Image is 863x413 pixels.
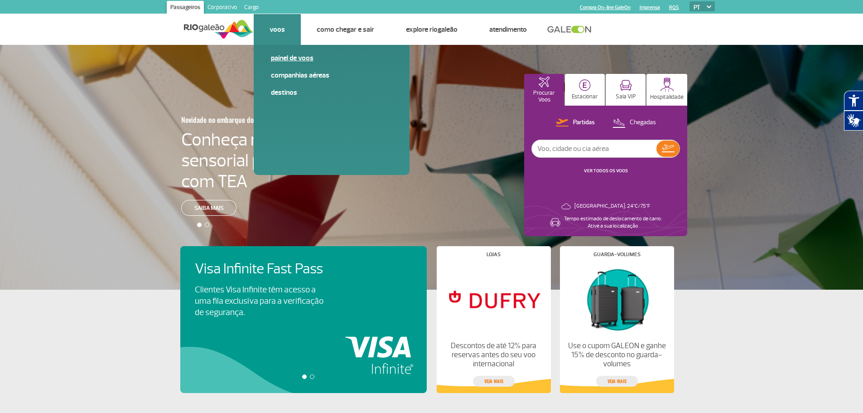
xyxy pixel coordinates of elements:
h3: Novidade no embarque doméstico [181,110,333,129]
a: Voos [270,25,285,34]
button: Partidas [553,117,598,129]
button: Sala VIP [606,74,646,106]
p: Hospitalidade [650,94,684,101]
h4: Conheça nossa sala sensorial para passageiros com TEA [181,129,377,192]
a: Corporativo [204,1,241,15]
p: Use o cupom GALEON e ganhe 15% de desconto no guarda-volumes [567,341,666,369]
a: Atendimento [489,25,527,34]
div: Plugin de acessibilidade da Hand Talk. [844,91,863,131]
p: [GEOGRAPHIC_DATA]: 24°C/75°F [574,203,650,210]
p: Descontos de até 12% para reservas antes do seu voo internacional [444,341,543,369]
p: Sala VIP [616,93,636,100]
a: Passageiros [167,1,204,15]
p: Tempo estimado de deslocamento de carro: Ative a sua localização [564,215,662,230]
button: Abrir tradutor de língua de sinais. [844,111,863,131]
a: Saiba mais [181,200,236,216]
a: RQS [669,5,679,10]
a: Destinos [271,87,392,97]
img: hospitality.svg [660,78,674,92]
button: VER TODOS OS VOOS [581,167,631,175]
p: Chegadas [630,118,656,127]
a: Explore RIOgaleão [406,25,458,34]
img: vipRoom.svg [620,80,632,91]
a: Companhias Aéreas [271,70,392,80]
input: Voo, cidade ou cia aérea [532,140,656,157]
p: Procurar Voos [529,90,559,103]
button: Hospitalidade [646,74,687,106]
img: carParkingHome.svg [579,79,591,91]
a: Visa Infinite Fast PassClientes Visa Infinite têm acesso a uma fila exclusiva para a verificação ... [195,261,412,318]
h4: Guarda-volumes [593,252,641,257]
button: Procurar Voos [524,74,564,106]
a: VER TODOS OS VOOS [584,168,628,174]
a: Imprensa [640,5,660,10]
a: veja mais [473,376,515,387]
img: airplaneHomeActive.svg [539,77,550,87]
img: Lojas [444,264,543,334]
h4: Lojas [487,252,501,257]
p: Clientes Visa Infinite têm acesso a uma fila exclusiva para a verificação de segurança. [195,284,323,318]
p: Partidas [573,118,595,127]
a: veja mais [596,376,638,387]
h4: Visa Infinite Fast Pass [195,261,339,277]
a: Compra On-line GaleOn [580,5,631,10]
button: Estacionar [565,74,605,106]
button: Abrir recursos assistivos. [844,91,863,111]
a: Como chegar e sair [317,25,374,34]
button: Chegadas [610,117,659,129]
a: Cargo [241,1,262,15]
img: Guarda-volumes [567,264,666,334]
a: Painel de voos [271,53,392,63]
p: Estacionar [572,93,598,100]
